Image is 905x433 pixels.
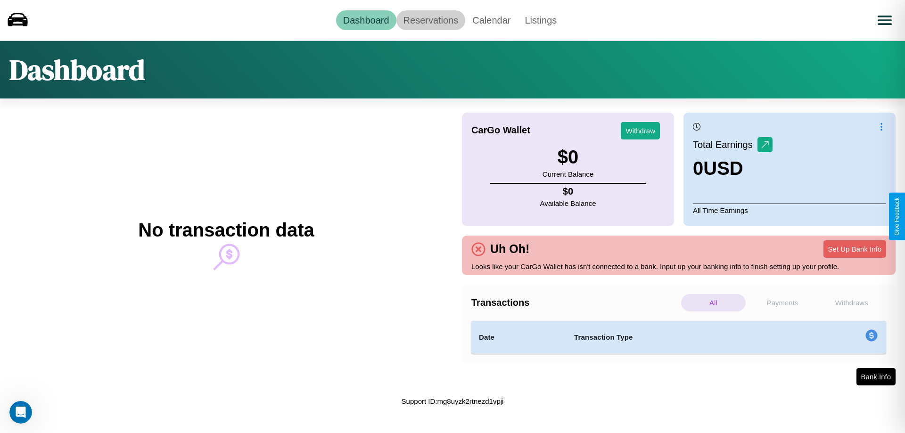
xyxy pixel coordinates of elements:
a: Reservations [396,10,466,30]
h4: Transaction Type [574,332,788,343]
div: Give Feedback [894,197,900,236]
button: Bank Info [856,368,896,385]
a: Listings [518,10,564,30]
p: Total Earnings [693,136,757,153]
a: Dashboard [336,10,396,30]
h4: Date [479,332,559,343]
h3: $ 0 [543,147,593,168]
p: Looks like your CarGo Wallet has isn't connected to a bank. Input up your banking info to finish ... [471,260,886,273]
button: Open menu [872,7,898,33]
h2: No transaction data [138,220,314,241]
a: Calendar [465,10,518,30]
p: Available Balance [540,197,596,210]
h3: 0 USD [693,158,773,179]
p: All Time Earnings [693,204,886,217]
p: Payments [750,294,815,311]
p: Withdraws [819,294,884,311]
table: simple table [471,321,886,354]
iframe: Intercom live chat [9,401,32,424]
p: All [681,294,746,311]
button: Set Up Bank Info [823,240,886,258]
h4: Uh Oh! [485,242,534,256]
p: Current Balance [543,168,593,180]
button: Withdraw [621,122,660,139]
h1: Dashboard [9,50,145,89]
p: Support ID: mg8uyzk2rtnezd1vpji [402,395,504,408]
h4: $ 0 [540,186,596,197]
h4: Transactions [471,297,679,308]
h4: CarGo Wallet [471,125,530,136]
